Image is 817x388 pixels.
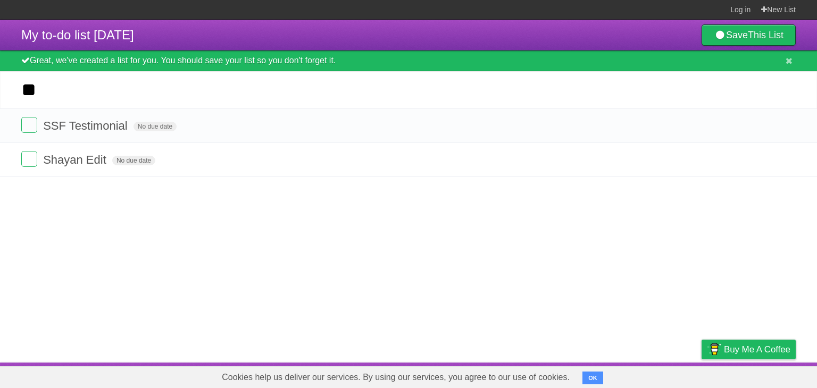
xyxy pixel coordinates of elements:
[211,367,580,388] span: Cookies help us deliver our services. By using our services, you agree to our use of cookies.
[21,117,37,133] label: Done
[43,119,130,132] span: SSF Testimonial
[652,365,675,385] a: Terms
[707,340,721,358] img: Buy me a coffee
[43,153,109,166] span: Shayan Edit
[595,365,638,385] a: Developers
[724,340,790,359] span: Buy me a coffee
[21,28,134,42] span: My to-do list [DATE]
[748,30,783,40] b: This List
[702,340,796,359] a: Buy me a coffee
[112,156,155,165] span: No due date
[560,365,582,385] a: About
[688,365,715,385] a: Privacy
[582,372,603,384] button: OK
[21,151,37,167] label: Done
[729,365,796,385] a: Suggest a feature
[134,122,177,131] span: No due date
[702,24,796,46] a: SaveThis List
